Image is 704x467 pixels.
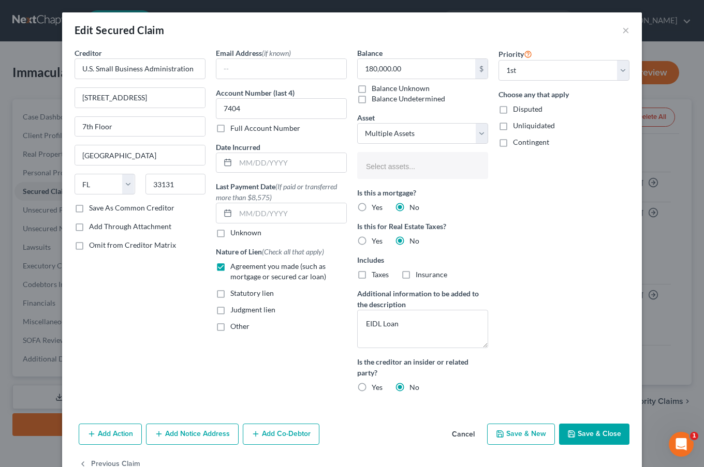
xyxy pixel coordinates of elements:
[358,59,475,79] input: 0.00
[262,247,324,256] span: (Check all that apply)
[75,145,205,165] input: Enter city...
[75,23,164,37] div: Edit Secured Claim
[513,121,555,130] span: Unliquidated
[357,288,488,310] label: Additional information to be added to the description
[444,425,483,445] button: Cancel
[409,383,419,391] span: No
[475,59,488,79] div: $
[230,123,300,133] label: Full Account Number
[230,305,275,314] span: Judgment lien
[216,142,260,153] label: Date Incurred
[357,356,488,378] label: Is the creditor an insider or related party?
[216,181,347,203] label: Last Payment Date
[230,228,261,238] label: Unknown
[372,94,445,104] label: Balance Undetermined
[372,383,383,391] span: Yes
[559,424,629,445] button: Save & Close
[513,138,549,146] span: Contingent
[146,424,239,445] button: Add Notice Address
[372,203,383,212] span: Yes
[262,49,291,57] span: (if known)
[145,174,206,194] input: Enter zip...
[230,289,274,297] span: Statutory lien
[372,270,389,279] span: Taxes
[669,432,694,457] iframe: Intercom live chat
[230,262,326,281] span: Agreement you made (such as mortgage or secured car loan)
[230,322,250,330] span: Other
[357,187,488,198] label: Is this a mortgage?
[236,203,346,223] input: MM/DD/YYYY
[75,49,102,57] span: Creditor
[89,221,171,232] label: Add Through Attachment
[498,89,629,100] label: Choose any that apply
[690,432,698,440] span: 1
[416,270,447,279] span: Insurance
[498,48,532,60] label: Priority
[75,88,205,108] input: Enter address...
[89,203,174,213] label: Save As Common Creditor
[89,240,176,249] span: Omit from Creditor Matrix
[372,83,430,94] label: Balance Unknown
[216,48,291,58] label: Email Address
[357,48,383,58] label: Balance
[216,246,324,257] label: Nature of Lien
[487,424,555,445] button: Save & New
[243,424,319,445] button: Add Co-Debtor
[79,424,142,445] button: Add Action
[622,24,629,36] button: ×
[75,117,205,137] input: Apt, Suite, etc...
[236,153,346,173] input: MM/DD/YYYY
[216,59,346,79] input: --
[216,87,295,98] label: Account Number (last 4)
[75,58,206,79] input: Search creditor by name...
[372,236,383,245] span: Yes
[357,254,488,265] label: Includes
[216,182,337,202] span: (If paid or transferred more than $8,575)
[409,203,419,212] span: No
[216,98,347,119] input: XXXX
[409,236,419,245] span: No
[357,221,488,232] label: Is this for Real Estate Taxes?
[357,113,375,122] span: Asset
[513,104,542,113] span: Disputed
